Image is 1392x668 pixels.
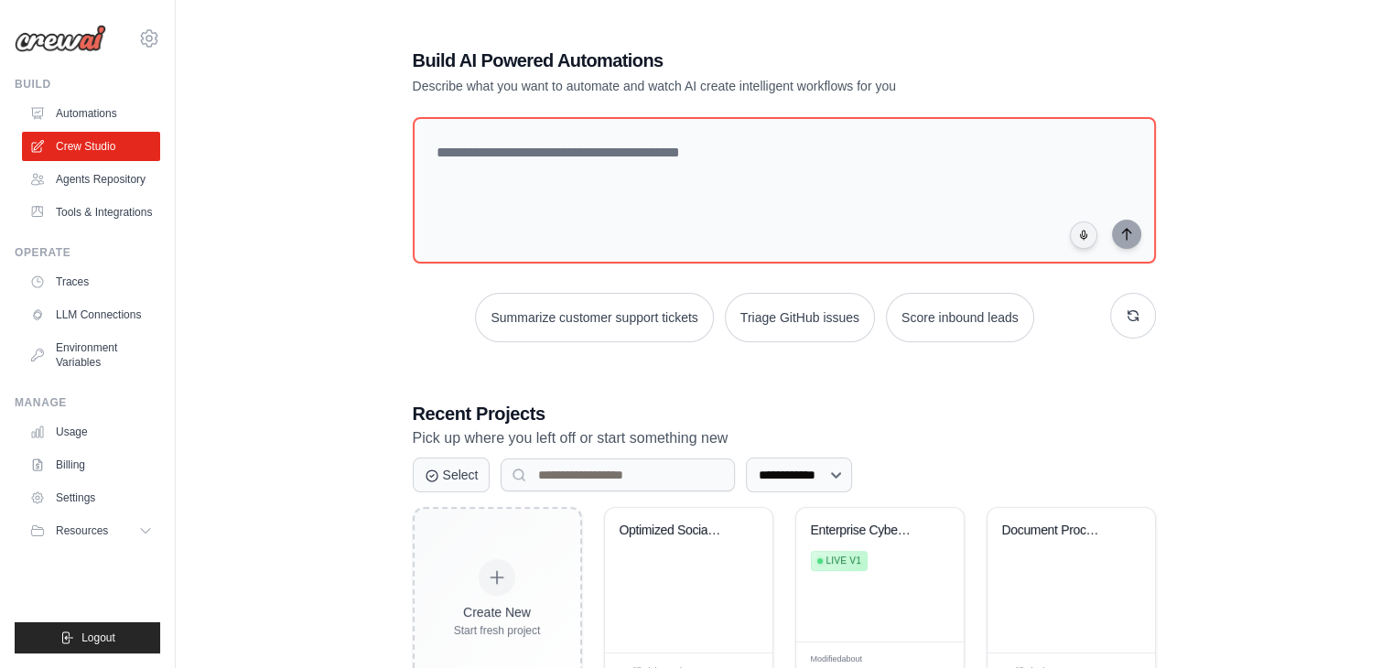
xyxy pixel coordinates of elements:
img: Logo [15,25,106,52]
a: Usage [22,417,160,447]
a: Automations [22,99,160,128]
div: Manage [15,395,160,410]
a: Traces [22,267,160,296]
button: Triage GitHub issues [725,293,875,342]
a: Settings [22,483,160,512]
div: Start fresh project [454,623,541,638]
button: Select [413,458,491,492]
div: Enterprise Cybersecurity Threat Detection & Response Crew [811,523,922,539]
p: Describe what you want to automate and watch AI create intelligent workflows for you [413,77,1028,95]
button: Get new suggestions [1110,293,1156,339]
div: Document Processing and Routing System [1002,523,1113,539]
div: Operate [15,245,160,260]
a: Agents Repository [22,165,160,194]
a: Tools & Integrations [22,198,160,227]
button: Score inbound leads [886,293,1034,342]
span: Resources [56,523,108,538]
a: Billing [22,450,160,479]
span: Live v1 [826,554,861,568]
button: Resources [22,516,160,545]
div: Build [15,77,160,92]
a: Crew Studio [22,132,160,161]
button: Summarize customer support tickets [475,293,713,342]
p: Pick up where you left off or start something new [413,426,1156,450]
div: Optimized Social Media Automation [620,523,730,539]
a: Environment Variables [22,333,160,377]
h1: Build AI Powered Automations [413,48,1028,73]
button: Click to speak your automation idea [1070,221,1097,249]
button: Logout [15,622,160,653]
span: Logout [81,630,115,645]
div: Create New [454,603,541,621]
h3: Recent Projects [413,401,1156,426]
a: LLM Connections [22,300,160,329]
